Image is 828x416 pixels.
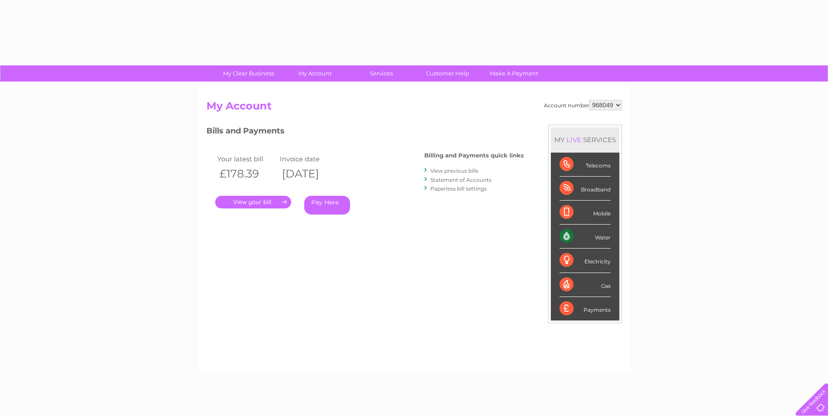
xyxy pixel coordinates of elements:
[215,153,278,165] td: Your latest bill
[478,65,550,82] a: Make A Payment
[213,65,285,82] a: My Clear Business
[560,297,611,321] div: Payments
[551,127,619,152] div: MY SERVICES
[206,100,622,116] h2: My Account
[565,136,583,144] div: LIVE
[560,225,611,249] div: Water
[560,273,611,297] div: Gas
[215,165,278,183] th: £178.39
[560,153,611,177] div: Telecoms
[544,100,622,110] div: Account number
[215,196,291,208] a: .
[304,196,350,215] a: Pay Here
[430,177,491,183] a: Statement of Accounts
[206,125,524,140] h3: Bills and Payments
[345,65,417,82] a: Services
[278,153,340,165] td: Invoice date
[412,65,484,82] a: Customer Help
[430,167,478,174] a: View previous bills
[424,152,524,159] h4: Billing and Payments quick links
[560,201,611,225] div: Mobile
[430,185,487,192] a: Paperless bill settings
[560,249,611,273] div: Electricity
[279,65,351,82] a: My Account
[278,165,340,183] th: [DATE]
[560,177,611,201] div: Broadband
